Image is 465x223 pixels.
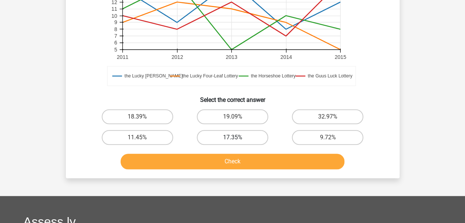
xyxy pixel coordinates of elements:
text: 7 [114,33,117,39]
button: Check [121,154,344,169]
text: 8 [114,26,117,32]
text: 9 [114,19,117,25]
label: 11.45% [102,130,173,145]
label: 9.72% [292,130,363,145]
label: 17.35% [197,130,268,145]
text: 5 [114,47,117,53]
text: 6 [114,40,117,46]
text: 2015 [334,54,346,60]
label: 18.39% [102,109,173,124]
text: the Guus Luck Lottery [307,73,352,79]
label: 19.09% [197,109,268,124]
text: 10 [111,13,117,19]
h6: Select the correct answer [78,90,388,103]
text: the Lucky Four-Leaf Lottery [182,73,238,79]
text: 11 [111,6,117,12]
text: the Lucky [PERSON_NAME] [124,73,182,79]
text: 2013 [226,54,237,60]
text: the Horseshoe Lottery [251,73,296,79]
text: 2014 [280,54,292,60]
text: 2011 [117,54,128,60]
text: 2012 [171,54,183,60]
label: 32.97% [292,109,363,124]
